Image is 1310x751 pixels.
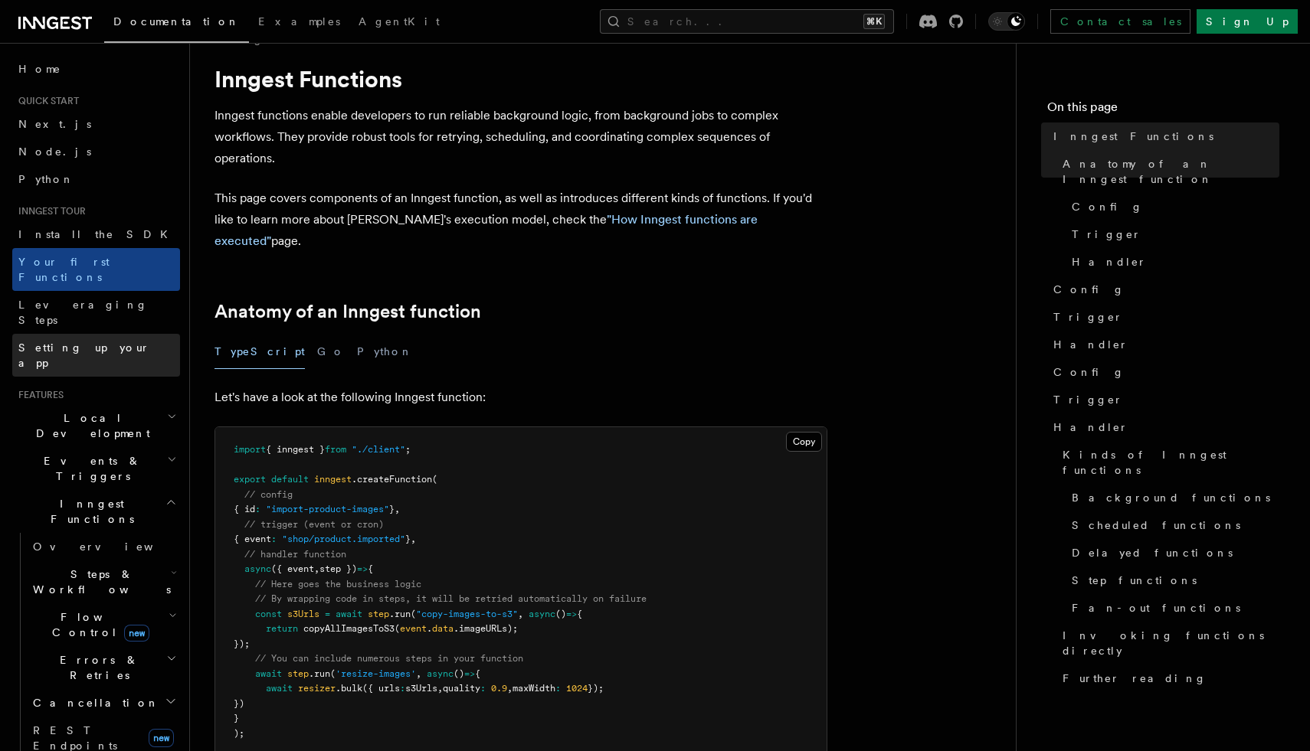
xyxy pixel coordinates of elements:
[988,12,1025,31] button: Toggle dark mode
[432,623,454,634] span: data
[1056,664,1279,692] a: Further reading
[1066,220,1279,248] a: Trigger
[362,683,400,694] span: ({ urls
[400,683,405,694] span: :
[234,474,266,485] span: export
[234,534,271,544] span: { event
[437,683,443,694] span: ,
[12,404,180,447] button: Local Development
[1066,594,1279,622] a: Fan-out functions
[513,683,555,694] span: maxWidth
[27,567,171,597] span: Steps & Workflows
[12,490,180,533] button: Inngest Functions
[1063,156,1279,187] span: Anatomy of an Inngest function
[352,444,405,455] span: "./client"
[464,668,475,679] span: =>
[405,683,437,694] span: s3Urls
[244,519,384,530] span: // trigger (event or cron)
[18,299,148,326] span: Leveraging Steps
[18,256,110,283] span: Your first Functions
[1053,129,1213,144] span: Inngest Functions
[1072,545,1233,560] span: Delayed functions
[395,504,400,514] span: ,
[1047,331,1279,358] a: Handler
[18,228,177,240] span: Install the SDK
[1066,539,1279,567] a: Delayed functions
[368,563,373,574] span: {
[303,623,395,634] span: copyAllImagesToS3
[405,534,411,544] span: }
[325,444,346,455] span: from
[12,248,180,291] a: Your first Functions
[325,609,330,619] span: =
[1047,386,1279,413] a: Trigger
[234,698,244,709] span: })
[1053,282,1125,297] span: Config
[12,110,180,138] a: Next.js
[298,683,336,694] span: resizer
[258,15,340,28] span: Examples
[555,683,561,694] span: :
[12,95,79,107] span: Quick start
[215,335,305,369] button: TypeScript
[1053,309,1123,325] span: Trigger
[309,668,330,679] span: .run
[529,609,555,619] span: async
[27,560,180,603] button: Steps & Workflows
[357,563,368,574] span: =>
[1053,364,1125,380] span: Config
[18,145,91,158] span: Node.js
[33,540,191,553] span: Overview
[600,9,894,34] button: Search...⌘K
[215,105,827,169] p: Inngest functions enable developers to run reliable background logic, from background jobs to com...
[27,652,166,683] span: Errors & Retries
[577,609,582,619] span: {
[1056,150,1279,193] a: Anatomy of an Inngest function
[12,453,167,484] span: Events & Triggers
[1050,9,1190,34] a: Contact sales
[1063,447,1279,478] span: Kinds of Inngest functions
[1066,248,1279,276] a: Handler
[18,173,74,185] span: Python
[1066,193,1279,220] a: Config
[27,695,159,710] span: Cancellation
[432,474,437,485] span: (
[454,623,518,634] span: .imageURLs);
[234,504,255,514] span: { id
[271,534,277,544] span: :
[336,683,362,694] span: .bulk
[1063,671,1207,686] span: Further reading
[1072,573,1197,588] span: Step functions
[411,609,416,619] span: (
[1072,490,1270,505] span: Background functions
[566,683,588,694] span: 1024
[234,638,250,649] span: });
[255,593,647,604] span: // By wrapping code in steps, it will be retried automatically on failure
[1197,9,1298,34] a: Sign Up
[255,609,282,619] span: const
[1066,511,1279,539] a: Scheduled functions
[314,563,319,574] span: ,
[244,563,271,574] span: async
[1072,518,1240,533] span: Scheduled functions
[336,609,362,619] span: await
[368,609,389,619] span: step
[330,668,336,679] span: (
[1047,303,1279,331] a: Trigger
[1072,199,1143,214] span: Config
[507,683,513,694] span: ,
[255,653,523,664] span: // You can include numerous steps in your function
[480,683,486,694] span: :
[1053,337,1128,352] span: Handler
[1066,567,1279,594] a: Step functions
[1072,600,1240,615] span: Fan-out functions
[491,683,507,694] span: 0.9
[255,504,260,514] span: :
[359,15,440,28] span: AgentKit
[1053,392,1123,407] span: Trigger
[314,474,352,485] span: inngest
[555,609,566,619] span: ()
[416,609,518,619] span: "copy-images-to-s3"
[12,410,167,441] span: Local Development
[255,579,421,589] span: // Here goes the business logic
